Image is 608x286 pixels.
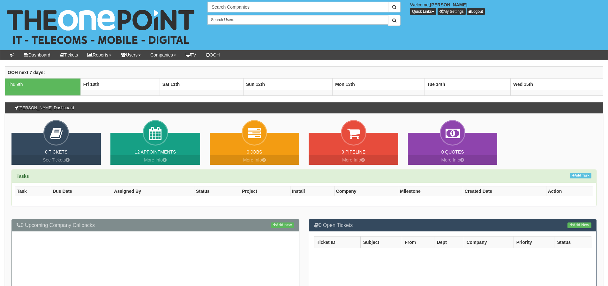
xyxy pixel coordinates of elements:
[405,2,608,15] div: Welcome,
[314,237,360,248] th: Ticket ID
[271,222,294,228] a: Add new
[17,174,29,179] strong: Tasks
[207,15,388,25] input: Search Users
[243,78,332,90] th: Sun 12th
[240,186,290,196] th: Project
[207,2,388,12] input: Search Companies
[570,173,591,178] a: Add Task
[514,237,554,248] th: Priority
[135,149,176,154] a: 12 Appointments
[430,2,467,7] b: [PERSON_NAME]
[511,78,603,90] th: Wed 15th
[181,50,201,60] a: TV
[441,149,464,154] a: 0 Quotes
[464,237,514,248] th: Company
[410,8,436,15] button: Quick Links
[17,222,294,228] h3: 0 Upcoming Company Callbacks
[11,155,101,165] a: See Tickets
[467,8,485,15] a: Logout
[11,102,77,113] h3: [PERSON_NAME] Dashboard
[51,186,112,196] th: Due Date
[314,222,592,228] h3: 0 Open Tickets
[567,222,591,228] a: Add New
[15,186,51,196] th: Task
[554,237,591,248] th: Status
[194,186,240,196] th: Status
[546,186,593,196] th: Action
[116,50,146,60] a: Users
[434,237,464,248] th: Dept
[398,186,463,196] th: Milestone
[45,149,68,154] a: 0 Tickets
[160,78,243,90] th: Sat 11th
[402,237,434,248] th: From
[290,186,334,196] th: Install
[112,186,194,196] th: Assigned By
[342,149,365,154] a: 0 Pipeline
[110,155,200,165] a: More Info
[210,155,299,165] a: More Info
[463,186,546,196] th: Created Date
[438,8,466,15] a: My Settings
[83,50,116,60] a: Reports
[5,78,81,90] td: Thu 9th
[309,155,398,165] a: More Info
[334,186,398,196] th: Company
[333,78,424,90] th: Mon 13th
[5,66,603,78] th: OOH next 7 days:
[55,50,83,60] a: Tickets
[408,155,497,165] a: More Info
[360,237,402,248] th: Subject
[80,78,160,90] th: Fri 10th
[19,50,55,60] a: Dashboard
[146,50,181,60] a: Companies
[247,149,262,154] a: 0 Jobs
[201,50,225,60] a: OOH
[424,78,511,90] th: Tue 14th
